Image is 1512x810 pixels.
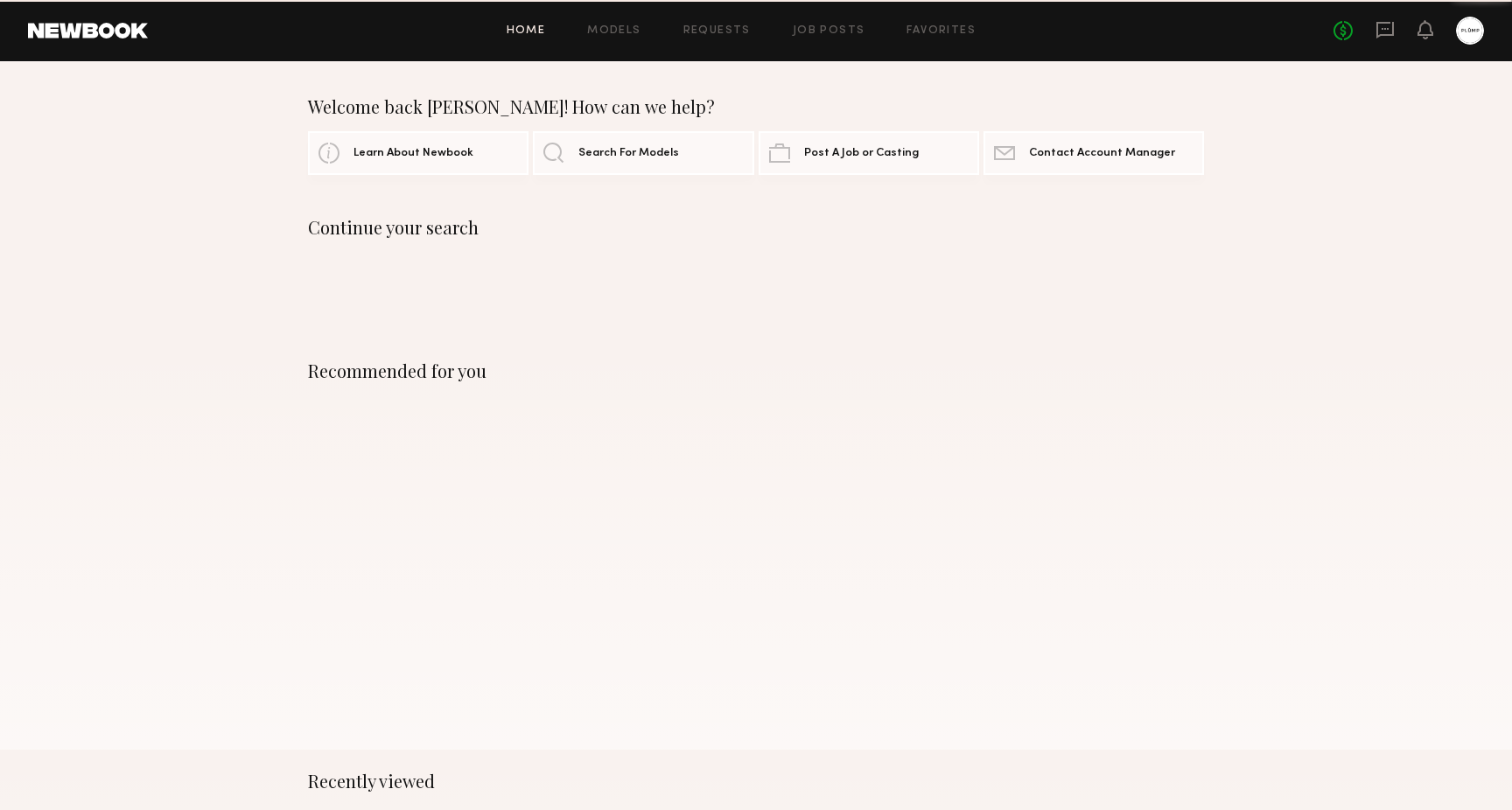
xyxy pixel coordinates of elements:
span: Search For Models [578,148,679,159]
a: Contact Account Manager [983,131,1204,175]
div: Continue your search [308,217,1204,238]
a: Home [507,25,546,37]
a: Learn About Newbook [308,131,528,175]
a: Requests [683,25,751,37]
a: Job Posts [793,25,865,37]
span: Contact Account Manager [1029,148,1175,159]
div: Recently viewed [308,771,1204,792]
div: Welcome back [PERSON_NAME]! How can we help? [308,96,1204,117]
a: Favorites [906,25,976,37]
div: Recommended for you [308,360,1204,381]
a: Post A Job or Casting [759,131,979,175]
a: Models [587,25,640,37]
a: Search For Models [533,131,753,175]
span: Post A Job or Casting [804,148,919,159]
span: Learn About Newbook [353,148,473,159]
